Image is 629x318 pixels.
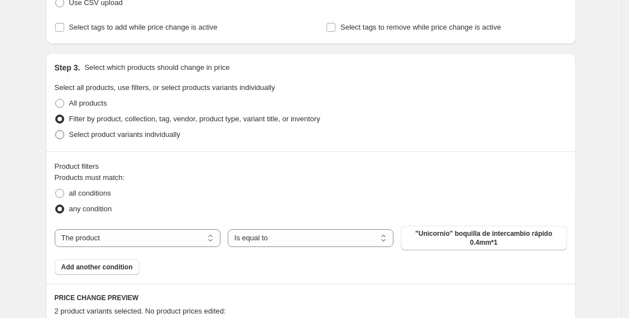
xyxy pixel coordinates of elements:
h2: Step 3. [55,62,80,73]
span: Select tags to remove while price change is active [340,23,501,31]
span: Select product variants individually [69,130,180,139]
span: Add another condition [61,263,133,272]
button: "Unicornio" boquilla de intercambio rápido 0.4mm*1 [401,226,566,250]
span: Select all products, use filters, or select products variants individually [55,83,275,92]
span: Select tags to add while price change is active [69,23,218,31]
h6: PRICE CHANGE PREVIEW [55,293,567,302]
button: Add another condition [55,259,140,275]
span: Products must match: [55,173,125,182]
div: Product filters [55,161,567,172]
span: any condition [69,205,112,213]
span: Filter by product, collection, tag, vendor, product type, variant title, or inventory [69,115,320,123]
span: 2 product variants selected. No product prices edited: [55,307,226,315]
span: all conditions [69,189,111,197]
span: All products [69,99,107,107]
span: "Unicornio" boquilla de intercambio rápido 0.4mm*1 [407,229,560,247]
p: Select which products should change in price [84,62,229,73]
